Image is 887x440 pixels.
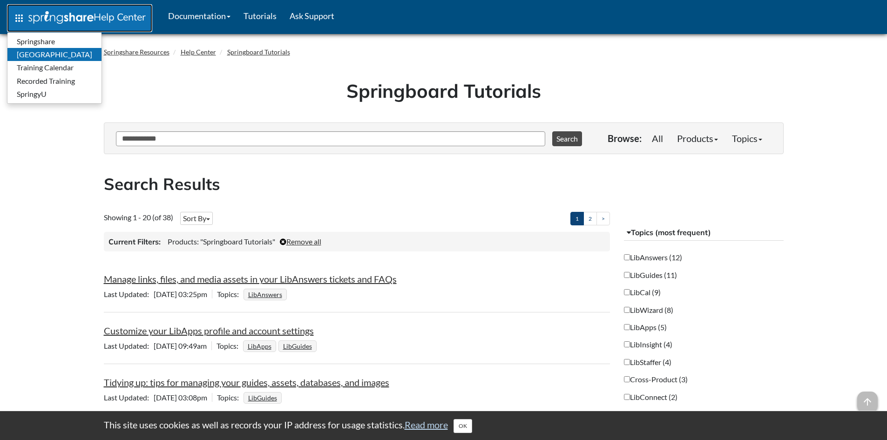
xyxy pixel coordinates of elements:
[104,213,173,222] span: Showing 1 - 20 (of 38)
[14,13,25,24] span: apps
[624,289,630,295] input: LibCal (9)
[552,131,582,146] button: Search
[104,48,169,56] a: Springshare Resources
[217,290,244,298] span: Topics
[405,419,448,430] a: Read more
[227,48,290,56] a: Springboard Tutorials
[7,35,102,48] a: Springshare
[583,212,597,225] a: 2
[7,4,152,32] a: apps Help Center
[7,61,102,74] a: Training Calendar
[624,224,784,241] button: Topics (most frequent)
[624,270,677,280] label: LibGuides (11)
[570,212,584,225] a: 1
[243,341,319,350] ul: Topics
[624,392,677,402] label: LibConnect (2)
[7,48,102,61] a: [GEOGRAPHIC_DATA]
[282,339,313,353] a: LibGuides
[108,237,161,247] h3: Current Filters
[624,252,682,263] label: LibAnswers (12)
[624,374,688,385] label: Cross-Product (3)
[624,272,630,278] input: LibGuides (11)
[246,339,273,353] a: LibApps
[244,290,289,298] ul: Topics
[247,288,284,301] a: LibAnswers
[624,359,630,365] input: LibStaffer (4)
[162,4,237,27] a: Documentation
[104,290,212,298] span: [DATE] 03:25pm
[94,11,146,23] span: Help Center
[104,290,154,298] span: Last Updated
[624,324,630,330] input: LibApps (5)
[180,212,213,225] button: Sort By
[104,173,784,196] h2: Search Results
[95,418,793,433] div: This site uses cookies as well as records your IP address for usage statistics.
[104,393,154,402] span: Last Updated
[104,377,389,388] a: Tidying up: tips for managing your guides, assets, databases, and images
[624,322,667,332] label: LibApps (5)
[857,392,878,412] span: arrow_upward
[7,74,102,88] a: Recorded Training
[624,305,673,315] label: LibWizard (8)
[244,393,284,402] ul: Topics
[596,212,610,225] a: >
[237,4,283,27] a: Tutorials
[624,287,661,298] label: LibCal (9)
[283,4,341,27] a: Ask Support
[200,237,275,246] span: "Springboard Tutorials"
[624,376,630,382] input: Cross-Product (3)
[624,339,672,350] label: LibInsight (4)
[7,88,102,101] a: SpringyU
[645,129,670,148] a: All
[624,254,630,260] input: LibAnswers (12)
[104,325,314,336] a: Customize your LibApps profile and account settings
[624,394,630,400] input: LibConnect (2)
[624,357,671,367] label: LibStaffer (4)
[168,237,199,246] span: Products:
[104,273,397,284] a: Manage links, files, and media assets in your LibAnswers tickets and FAQs
[624,341,630,347] input: LibInsight (4)
[608,132,642,145] p: Browse:
[28,11,94,24] img: Springshare
[725,129,769,148] a: Topics
[111,78,777,104] h1: Springboard Tutorials
[670,129,725,148] a: Products
[624,307,630,313] input: LibWizard (8)
[104,341,154,350] span: Last Updated
[454,419,472,433] button: Close
[247,391,278,405] a: LibGuides
[857,393,878,404] a: arrow_upward
[181,48,216,56] a: Help Center
[280,237,321,246] a: Remove all
[104,393,212,402] span: [DATE] 03:08pm
[570,212,610,225] ul: Pagination of search results
[104,341,211,350] span: [DATE] 09:49am
[217,341,243,350] span: Topics
[217,393,244,402] span: Topics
